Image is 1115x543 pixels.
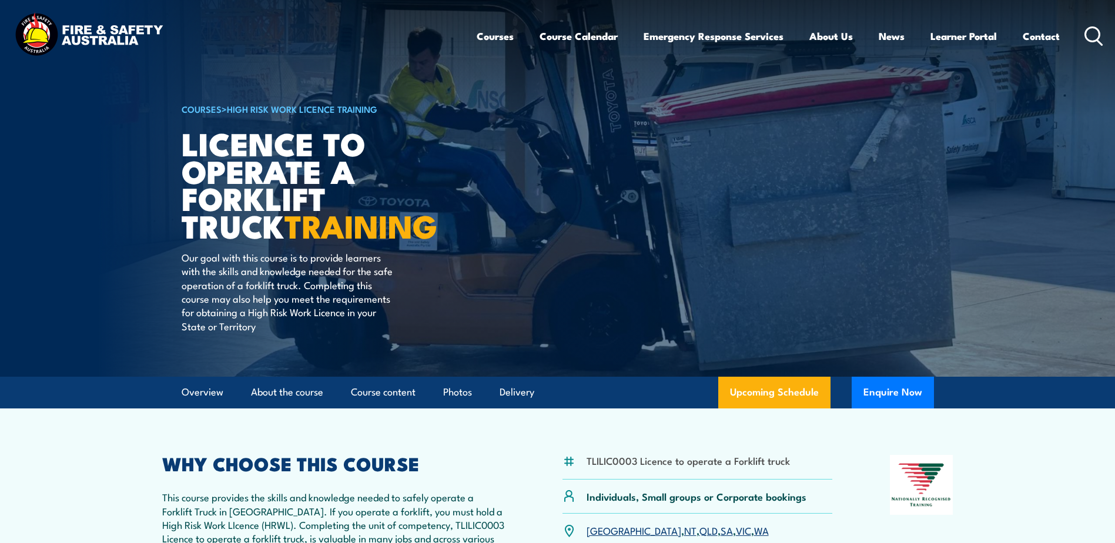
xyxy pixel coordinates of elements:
[1023,21,1060,52] a: Contact
[162,455,505,471] h2: WHY CHOOSE THIS COURSE
[879,21,905,52] a: News
[182,250,396,333] p: Our goal with this course is to provide learners with the skills and knowledge needed for the saf...
[182,102,472,116] h6: >
[443,377,472,408] a: Photos
[699,523,718,537] a: QLD
[540,21,618,52] a: Course Calendar
[182,102,222,115] a: COURSES
[721,523,733,537] a: SA
[890,455,953,515] img: Nationally Recognised Training logo.
[587,490,806,503] p: Individuals, Small groups or Corporate bookings
[684,523,697,537] a: NT
[500,377,534,408] a: Delivery
[587,524,769,537] p: , , , , ,
[852,377,934,408] button: Enquire Now
[736,523,751,537] a: VIC
[930,21,997,52] a: Learner Portal
[754,523,769,537] a: WA
[718,377,831,408] a: Upcoming Schedule
[587,454,790,467] li: TLILIC0003 Licence to operate a Forklift truck
[809,21,853,52] a: About Us
[227,102,377,115] a: High Risk Work Licence Training
[182,377,223,408] a: Overview
[644,21,783,52] a: Emergency Response Services
[182,129,472,239] h1: Licence to operate a forklift truck
[587,523,681,537] a: [GEOGRAPHIC_DATA]
[284,200,437,249] strong: TRAINING
[477,21,514,52] a: Courses
[251,377,323,408] a: About the course
[351,377,416,408] a: Course content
